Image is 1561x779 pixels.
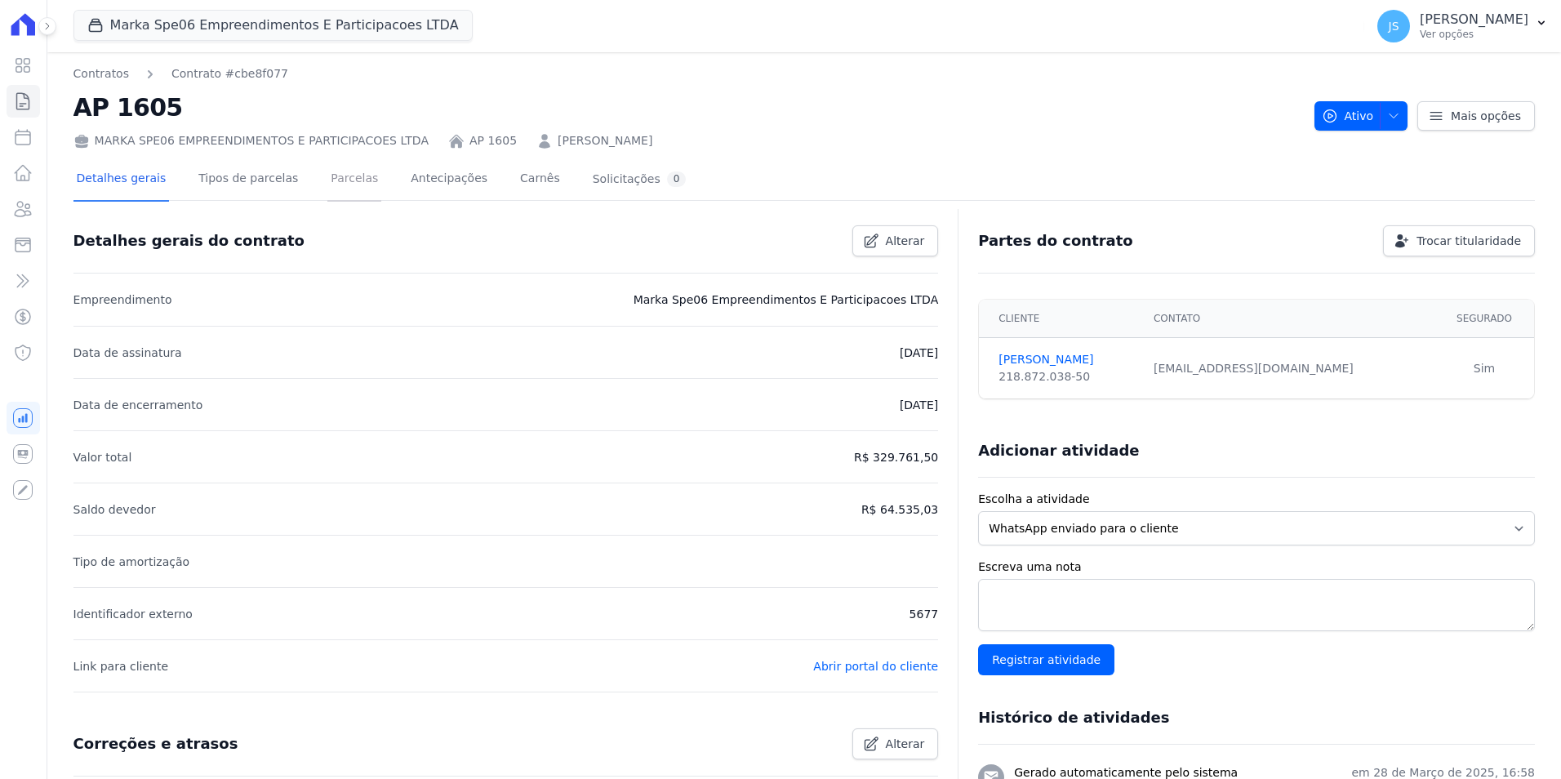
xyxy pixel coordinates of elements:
button: JS [PERSON_NAME] Ver opções [1364,3,1561,49]
div: Solicitações [593,171,687,187]
a: Solicitações0 [589,158,690,202]
button: Marka Spe06 Empreendimentos E Participacoes LTDA [73,10,473,41]
a: Carnês [517,158,563,202]
p: 5677 [909,604,939,624]
a: Trocar titularidade [1383,225,1535,256]
a: Tipos de parcelas [195,158,301,202]
p: Data de assinatura [73,343,182,363]
span: Alterar [886,736,925,752]
a: AP 1605 [469,132,517,149]
label: Escreva uma nota [978,559,1535,576]
th: Segurado [1434,300,1534,338]
div: 0 [667,171,687,187]
p: Saldo devedor [73,500,156,519]
a: [PERSON_NAME] [998,351,1134,368]
p: Data de encerramento [73,395,203,415]
th: Cliente [979,300,1144,338]
h3: Adicionar atividade [978,441,1139,461]
label: Escolha a atividade [978,491,1535,508]
div: 218.872.038-50 [998,368,1134,385]
p: Tipo de amortização [73,552,190,572]
button: Ativo [1314,101,1408,131]
p: Valor total [73,447,132,467]
p: Identificador externo [73,604,193,624]
span: Ativo [1322,101,1374,131]
span: Trocar titularidade [1416,233,1521,249]
span: Alterar [886,233,925,249]
a: Alterar [852,728,939,759]
h2: AP 1605 [73,89,1301,126]
a: Mais opções [1417,101,1535,131]
p: Empreendimento [73,290,172,309]
p: Marka Spe06 Empreendimentos E Participacoes LTDA [634,290,939,309]
a: Parcelas [327,158,381,202]
th: Contato [1144,300,1434,338]
td: Sim [1434,338,1534,399]
a: Detalhes gerais [73,158,170,202]
a: Antecipações [407,158,491,202]
nav: Breadcrumb [73,65,288,82]
p: [DATE] [900,395,938,415]
span: Mais opções [1451,108,1521,124]
h3: Partes do contrato [978,231,1133,251]
a: Abrir portal do cliente [813,660,938,673]
h3: Detalhes gerais do contrato [73,231,305,251]
p: [PERSON_NAME] [1420,11,1528,28]
p: [DATE] [900,343,938,363]
a: [PERSON_NAME] [558,132,652,149]
span: JS [1389,20,1399,32]
div: [EMAIL_ADDRESS][DOMAIN_NAME] [1154,360,1425,377]
h3: Correções e atrasos [73,734,238,754]
p: R$ 329.761,50 [854,447,938,467]
p: Ver opções [1420,28,1528,41]
a: Contrato #cbe8f077 [171,65,288,82]
h3: Histórico de atividades [978,708,1169,728]
p: Link para cliente [73,657,168,676]
a: Contratos [73,65,129,82]
div: MARKA SPE06 EMPREENDIMENTOS E PARTICIPACOES LTDA [73,132,429,149]
nav: Breadcrumb [73,65,1301,82]
input: Registrar atividade [978,644,1114,675]
a: Alterar [852,225,939,256]
p: R$ 64.535,03 [861,500,938,519]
